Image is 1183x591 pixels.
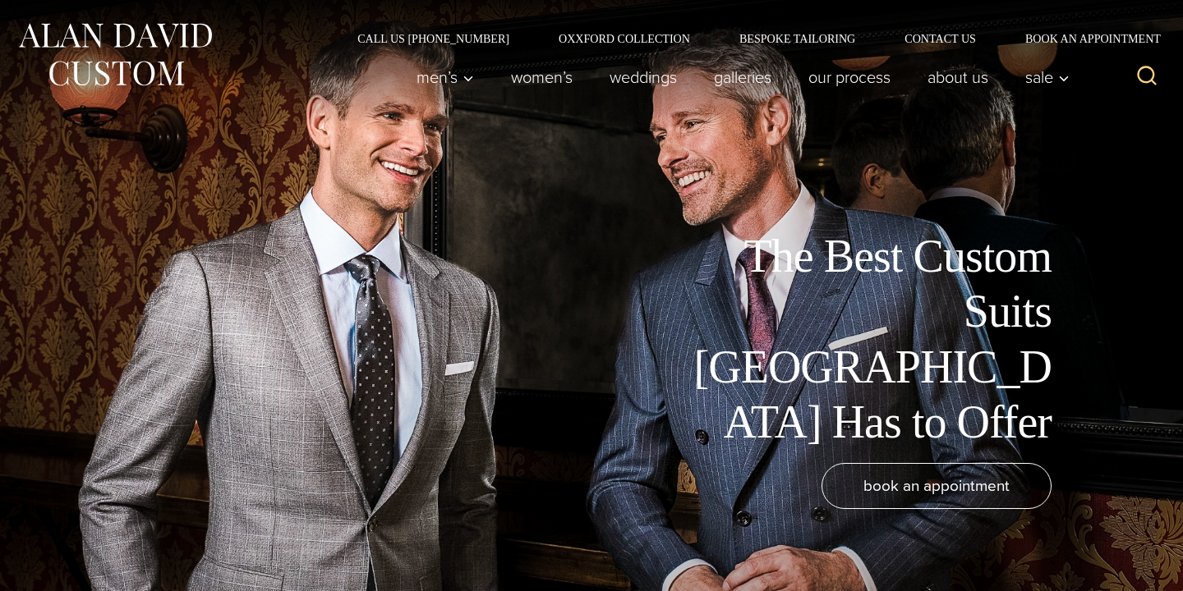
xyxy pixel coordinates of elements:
[909,61,1007,94] a: About Us
[696,61,790,94] a: Galleries
[417,69,474,85] span: Men’s
[591,61,696,94] a: weddings
[863,474,1010,497] span: book an appointment
[333,33,534,44] a: Call Us [PHONE_NUMBER]
[398,61,1079,94] nav: Primary Navigation
[1001,33,1167,44] a: Book an Appointment
[1127,57,1167,97] button: View Search Form
[790,61,909,94] a: Our Process
[682,229,1052,450] h1: The Best Custom Suits [GEOGRAPHIC_DATA] Has to Offer
[880,33,1001,44] a: Contact Us
[715,33,880,44] a: Bespoke Tailoring
[822,463,1052,509] a: book an appointment
[16,18,214,91] img: Alan David Custom
[493,61,591,94] a: Women’s
[333,33,1167,44] nav: Secondary Navigation
[534,33,715,44] a: Oxxford Collection
[1025,69,1070,85] span: Sale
